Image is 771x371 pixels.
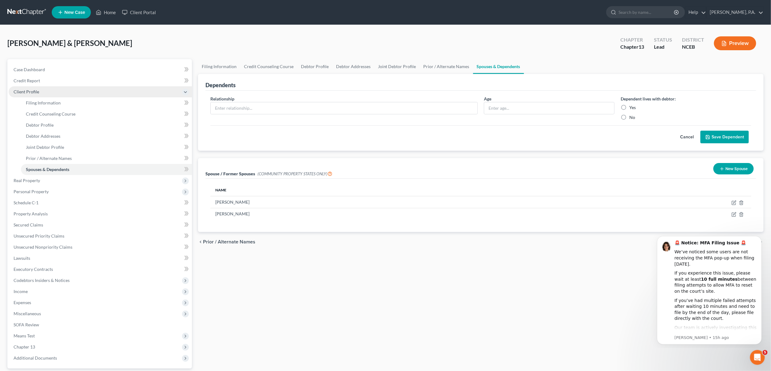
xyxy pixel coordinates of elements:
a: Credit Counseling Course [21,108,192,120]
a: Debtor Addresses [332,59,374,74]
span: Unsecured Priority Claims [14,233,64,238]
a: Credit Counseling Course [240,59,297,74]
span: Secured Claims [14,222,43,227]
span: Codebtors Insiders & Notices [14,278,70,283]
span: Spouse / Former Spouses [205,171,255,176]
span: Miscellaneous [14,311,41,316]
button: New Spouse [713,163,754,174]
iframe: Intercom live chat [750,350,765,365]
button: chevron_left Prior / Alternate Names [198,239,255,244]
span: SOFA Review [14,322,39,327]
span: Additional Documents [14,355,57,361]
div: Chapter [620,36,644,43]
span: Credit Report [14,78,40,83]
span: Joint Debtor Profile [26,145,64,150]
a: Lawsuits [9,253,192,264]
input: Enter relationship... [211,102,477,114]
a: Case Dashboard [9,64,192,75]
label: Yes [629,104,636,111]
span: Personal Property [14,189,49,194]
span: Prior / Alternate Names [26,156,72,161]
a: Unsecured Nonpriority Claims [9,242,192,253]
a: Home [93,7,119,18]
span: Executory Contracts [14,267,53,272]
a: Unsecured Priority Claims [9,230,192,242]
span: New Case [64,10,85,15]
span: Unsecured Nonpriority Claims [14,244,72,250]
a: Client Portal [119,7,159,18]
span: Means Test [14,333,35,338]
a: Debtor Addresses [21,131,192,142]
span: Spouses & Dependents [26,167,69,172]
a: Debtor Profile [297,59,332,74]
span: Relationship [210,96,234,101]
a: Spouses & Dependents [21,164,192,175]
a: Credit Report [9,75,192,86]
td: [PERSON_NAME] [210,196,557,208]
div: Lead [654,43,672,51]
a: Secured Claims [9,219,192,230]
i: chevron_left [198,239,203,244]
button: Cancel [673,131,700,143]
span: Real Property [14,178,40,183]
label: No [629,114,635,120]
span: 5 [763,350,768,355]
label: Dependent lives with debtor: [621,96,676,102]
div: Chapter [620,43,644,51]
span: [PERSON_NAME] & [PERSON_NAME] [7,39,132,47]
input: Enter age... [484,102,614,114]
a: SOFA Review [9,319,192,330]
span: Income [14,289,28,294]
span: Client Profile [14,89,39,94]
a: Prior / Alternate Names [21,153,192,164]
a: Spouses & Dependents [473,59,524,74]
div: Status [654,36,672,43]
span: Debtor Addresses [26,133,60,139]
span: Expenses [14,300,31,305]
a: [PERSON_NAME], P.A. [707,7,763,18]
input: Search by name... [619,6,675,18]
a: Schedule C-1 [9,197,192,208]
span: Lawsuits [14,255,30,261]
span: 13 [639,44,644,50]
span: Schedule C-1 [14,200,39,205]
span: Debtor Profile [26,122,54,128]
a: Joint Debtor Profile [374,59,420,74]
label: Age [484,96,491,102]
a: Help [685,7,706,18]
a: Joint Debtor Profile [21,142,192,153]
div: NCEB [682,43,704,51]
div: Dependents [205,81,236,89]
span: Credit Counseling Course [26,111,75,116]
iframe: Intercom notifications message [648,230,771,348]
span: (COMMUNITY PROPERTY STATES ONLY) [258,171,332,176]
div: District [682,36,704,43]
span: Chapter 13 [14,344,35,349]
a: Prior / Alternate Names [420,59,473,74]
td: [PERSON_NAME] [210,208,557,220]
a: Property Analysis [9,208,192,219]
span: Prior / Alternate Names [203,239,255,244]
th: Name [210,184,557,196]
a: Filing Information [198,59,240,74]
span: Filing Information [26,100,61,105]
a: Debtor Profile [21,120,192,131]
span: Case Dashboard [14,67,45,72]
button: Preview [714,36,756,50]
a: Executory Contracts [9,264,192,275]
span: Property Analysis [14,211,48,216]
button: Save Dependent [700,131,749,144]
a: Filing Information [21,97,192,108]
